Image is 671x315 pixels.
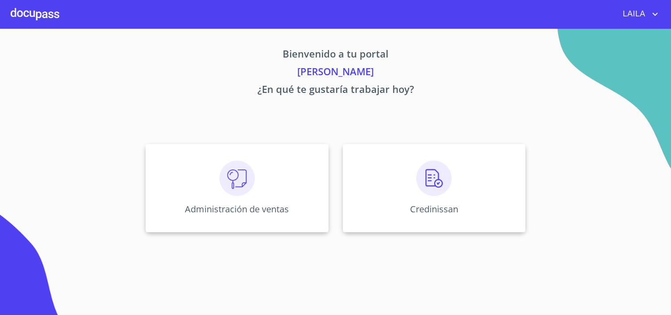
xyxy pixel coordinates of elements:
p: Administración de ventas [185,203,289,215]
span: LAILA [616,7,650,21]
p: Credinissan [410,203,458,215]
button: account of current user [616,7,660,21]
p: Bienvenido a tu portal [63,46,608,64]
p: ¿En qué te gustaría trabajar hoy? [63,82,608,100]
img: consulta.png [219,161,255,196]
img: verificacion.png [416,161,452,196]
p: [PERSON_NAME] [63,64,608,82]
